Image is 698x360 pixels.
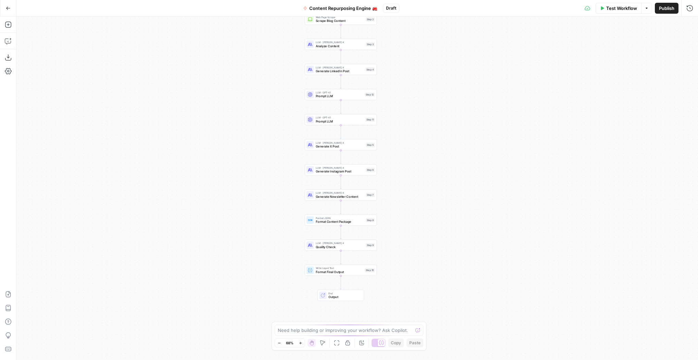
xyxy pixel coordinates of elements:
div: Format JSONFormat Content PackageStep 8 [305,215,377,226]
g: Edge from step_8 to step_9 [340,226,341,239]
button: Content Repurposing Engine 🚒 [299,3,382,14]
div: Step 4 [366,67,375,72]
span: Generate LinkedIn Post [316,69,364,74]
button: Copy [388,338,404,347]
div: Step 12 [365,92,375,97]
span: LLM · GPT-4.1 [316,116,364,119]
g: Edge from step_10 to end [340,276,341,289]
span: LLM · GPT-4.1 [316,91,363,94]
div: Step 5 [366,143,375,147]
g: Edge from step_3 to step_4 [340,50,341,63]
div: Step 6 [366,168,375,172]
g: Edge from step_12 to step_11 [340,100,341,114]
button: Publish [655,3,678,14]
div: Step 9 [366,243,375,247]
div: EndOutput [305,290,377,301]
span: Generate Instagram Post [316,169,364,174]
g: Edge from step_6 to step_7 [340,176,341,189]
span: 68% [286,340,294,346]
g: Edge from step_11 to step_5 [340,125,341,139]
span: Output [328,295,360,299]
div: LLM · [PERSON_NAME] 4Analyze ContentStep 3 [305,39,377,50]
g: Edge from step_7 to step_8 [340,201,341,214]
span: Generate Newsletter Content [316,194,364,199]
span: Format Final Output [316,270,363,274]
span: Generate X Post [316,144,364,149]
g: Edge from step_4 to step_12 [340,75,341,88]
div: LLM · [PERSON_NAME] 4Generate X PostStep 5 [305,139,377,151]
span: Scrape Blog Content [316,18,364,23]
span: Write Liquid Text [316,266,363,270]
span: Web Page Scrape [316,15,364,19]
g: Edge from step_2 to step_3 [340,25,341,38]
span: Quality Check [316,244,364,249]
div: Step 3 [366,42,375,47]
span: LLM · [PERSON_NAME] 4 [316,191,364,195]
span: Copy [391,340,401,346]
div: Step 11 [365,118,375,122]
span: LLM · [PERSON_NAME] 4 [316,141,364,144]
span: Paste [409,340,421,346]
g: Edge from step_5 to step_6 [340,150,341,164]
div: Step 8 [366,218,375,222]
div: LLM · GPT-4.1Prompt LLMStep 12 [305,89,377,100]
span: Draft [386,5,396,11]
div: Step 10 [365,268,375,272]
button: Test Workflow [596,3,641,14]
div: Web Page ScrapeScrape Blog ContentStep 2 [305,14,377,25]
span: Content Repurposing Engine 🚒 [309,5,377,12]
span: Format Content Package [316,219,364,224]
div: LLM · [PERSON_NAME] 4Generate LinkedIn PostStep 4 [305,64,377,75]
g: Edge from step_9 to step_10 [340,251,341,264]
div: LLM · [PERSON_NAME] 4Quality CheckStep 9 [305,240,377,251]
div: Step 7 [366,193,375,197]
span: LLM · [PERSON_NAME] 4 [316,65,364,69]
div: LLM · [PERSON_NAME] 4Generate Instagram PostStep 6 [305,164,377,176]
span: LLM · [PERSON_NAME] 4 [316,40,364,44]
span: LLM · [PERSON_NAME] 4 [316,241,364,245]
div: Step 2 [366,17,375,21]
span: Test Workflow [606,5,637,12]
div: Write Liquid TextFormat Final OutputStep 10 [305,265,377,276]
span: Analyze Content [316,44,364,49]
div: LLM · [PERSON_NAME] 4Generate Newsletter ContentStep 7 [305,189,377,201]
span: Prompt LLM [316,94,363,99]
span: End [328,292,360,295]
span: Publish [659,5,674,12]
span: Format JSON [316,216,364,220]
span: LLM · [PERSON_NAME] 4 [316,166,364,170]
span: Prompt LLM [316,119,364,124]
div: LLM · GPT-4.1Prompt LLMStep 11 [305,114,377,125]
button: Paste [407,338,423,347]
